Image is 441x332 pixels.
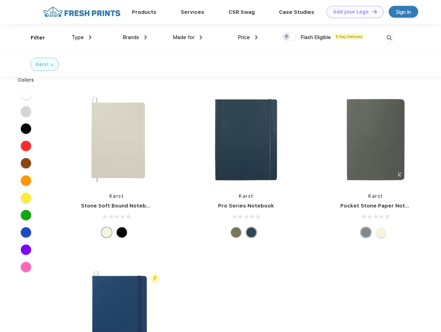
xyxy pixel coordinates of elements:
a: Pocket Stone Paper Notebook [340,203,422,209]
a: Pro Series Notebook [218,203,274,209]
div: Karst [36,61,49,68]
div: Navy [246,227,256,238]
span: 5 Day Delivery [334,34,364,40]
img: func=resize&h=266 [200,94,292,186]
a: Sign in [389,6,418,18]
div: Olive [231,227,241,238]
a: Karst [109,193,124,199]
a: CSR Swag [228,9,255,15]
span: Price [238,34,250,40]
div: Sign in [396,8,411,16]
img: filter_cancel.svg [51,64,53,66]
div: Beige [101,227,112,238]
a: Stone Soft Bound Notebook [81,203,156,209]
img: dropdown.png [89,35,91,39]
img: dropdown.png [255,35,258,39]
img: func=resize&h=266 [330,94,422,186]
img: DT [372,10,377,13]
span: Type [72,34,84,40]
img: dropdown.png [200,35,202,39]
div: Filter [31,34,45,42]
div: Add your Logo [333,9,369,15]
img: desktop_search.svg [384,32,395,44]
span: Brands [123,34,139,40]
span: Flash Eligible [300,34,331,40]
a: Services [181,9,204,15]
a: Karst [368,193,383,199]
div: Black [117,227,127,238]
img: func=resize&h=266 [71,94,163,186]
a: Products [132,9,156,15]
a: Karst [239,193,254,199]
div: Gray [361,227,371,238]
img: fo%20logo%202.webp [41,6,123,18]
img: dropdown.png [144,35,147,39]
img: flash_active_toggle.svg [150,274,160,283]
span: Made for [173,34,195,40]
div: Colors [13,76,39,84]
div: Beige [376,227,386,238]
